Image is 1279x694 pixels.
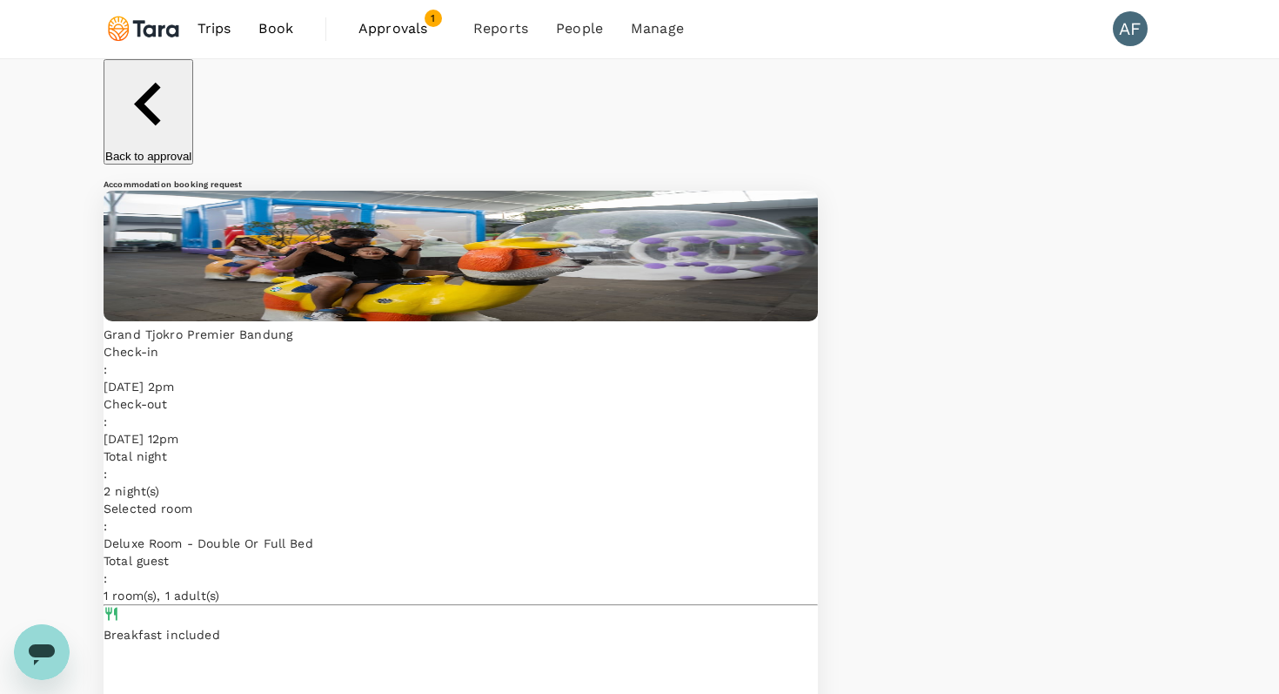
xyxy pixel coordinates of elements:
div: : [104,413,818,430]
p: 2 night(s) [104,482,818,500]
div: : [104,517,818,535]
p: Grand Tjokro Premier Bandung [104,326,818,343]
div: AF [1113,11,1148,46]
span: Selected room [104,502,192,515]
span: Check-out [104,397,167,411]
span: Check-in [104,345,158,359]
div: : [104,569,818,587]
span: 1 [425,10,442,27]
span: Book [258,18,293,39]
p: 1 room(s), 1 adult(s) [104,587,818,604]
img: hotel [104,191,818,321]
iframe: Button to launch messaging window [14,624,70,680]
p: Back to approval [105,150,191,163]
span: Approvals [358,18,445,39]
p: [DATE] 2pm [104,378,818,395]
h6: Accommodation booking request [104,179,818,190]
span: Total night [104,449,168,463]
p: Deluxe Room - Double Or Full Bed [104,535,818,552]
div: : [104,360,818,378]
span: Manage [631,18,684,39]
button: Back to approval [104,59,193,165]
span: Reports [473,18,528,39]
span: People [556,18,603,39]
img: Tara Climate Ltd [104,10,184,48]
div: Breakfast included [104,626,818,643]
span: Total guest [104,554,170,568]
div: : [104,465,818,482]
p: [DATE] 12pm [104,430,818,448]
span: Trips [198,18,231,39]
